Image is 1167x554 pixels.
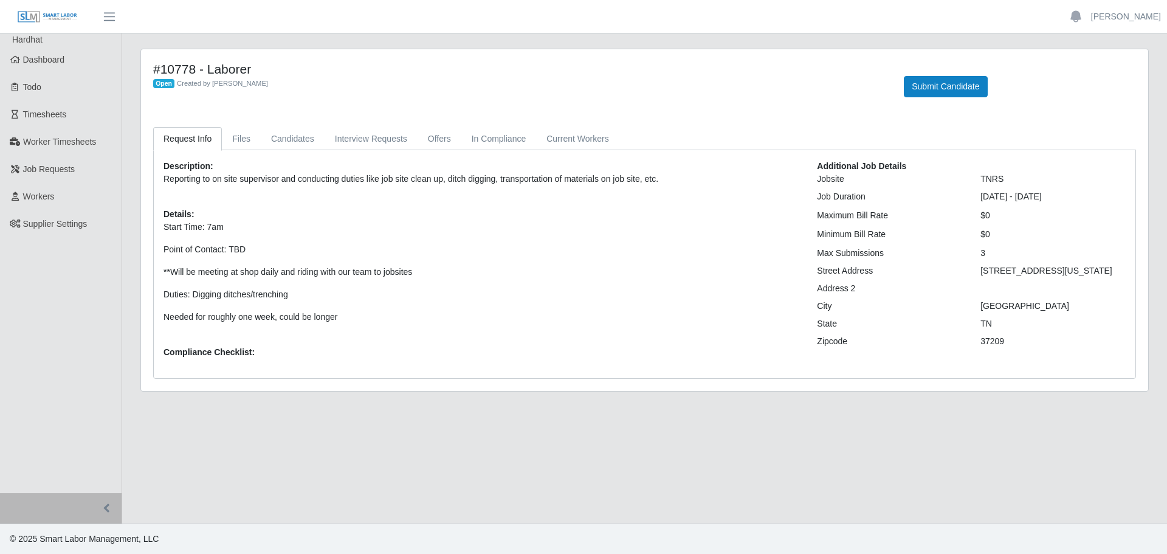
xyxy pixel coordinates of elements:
a: Interview Requests [325,127,418,151]
a: Candidates [261,127,325,151]
span: Timesheets [23,109,67,119]
span: Workers [23,192,55,201]
button: Submit Candidate [904,76,987,97]
div: Maximum Bill Rate [808,209,971,222]
a: In Compliance [461,127,537,151]
a: [PERSON_NAME] [1091,10,1161,23]
span: Job Requests [23,164,75,174]
p: Needed for roughly one week, could be longer [164,311,799,324]
span: © 2025 Smart Labor Management, LLC [10,534,159,544]
div: City [808,300,971,313]
div: Job Duration [808,190,971,203]
b: Additional Job Details [817,161,906,171]
p: **Will be meeting at shop daily and riding with our team to jobsites [164,266,799,279]
div: Zipcode [808,335,971,348]
div: Street Address [808,265,971,277]
div: [STREET_ADDRESS][US_STATE] [971,265,1135,277]
div: 3 [971,247,1135,260]
div: 37209 [971,335,1135,348]
p: Reporting to on site supervisor and conducting duties like job site clean up, ditch digging, tran... [164,173,799,185]
div: [GEOGRAPHIC_DATA] [971,300,1135,313]
div: Minimum Bill Rate [808,228,971,241]
b: Details: [164,209,194,219]
div: Address 2 [808,282,971,295]
div: $0 [971,209,1135,222]
a: Files [222,127,261,151]
span: Todo [23,82,41,92]
div: Max Submissions [808,247,971,260]
div: TNRS [971,173,1135,185]
span: Worker Timesheets [23,137,96,147]
p: Point of Contact: TBD [164,243,799,256]
span: Supplier Settings [23,219,88,229]
p: Duties: Digging ditches/trenching [164,288,799,301]
b: Compliance Checklist: [164,347,255,357]
span: Dashboard [23,55,65,64]
p: Start Time: 7am [164,221,799,234]
img: SLM Logo [17,10,78,24]
div: TN [971,317,1135,330]
div: Jobsite [808,173,971,185]
span: Hardhat [12,35,43,44]
a: Request Info [153,127,222,151]
div: [DATE] - [DATE] [971,190,1135,203]
span: Open [153,79,174,89]
a: Offers [418,127,461,151]
div: State [808,317,971,330]
a: Current Workers [536,127,619,151]
span: Created by [PERSON_NAME] [177,80,268,87]
h4: #10778 - Laborer [153,61,886,77]
b: Description: [164,161,213,171]
div: $0 [971,228,1135,241]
